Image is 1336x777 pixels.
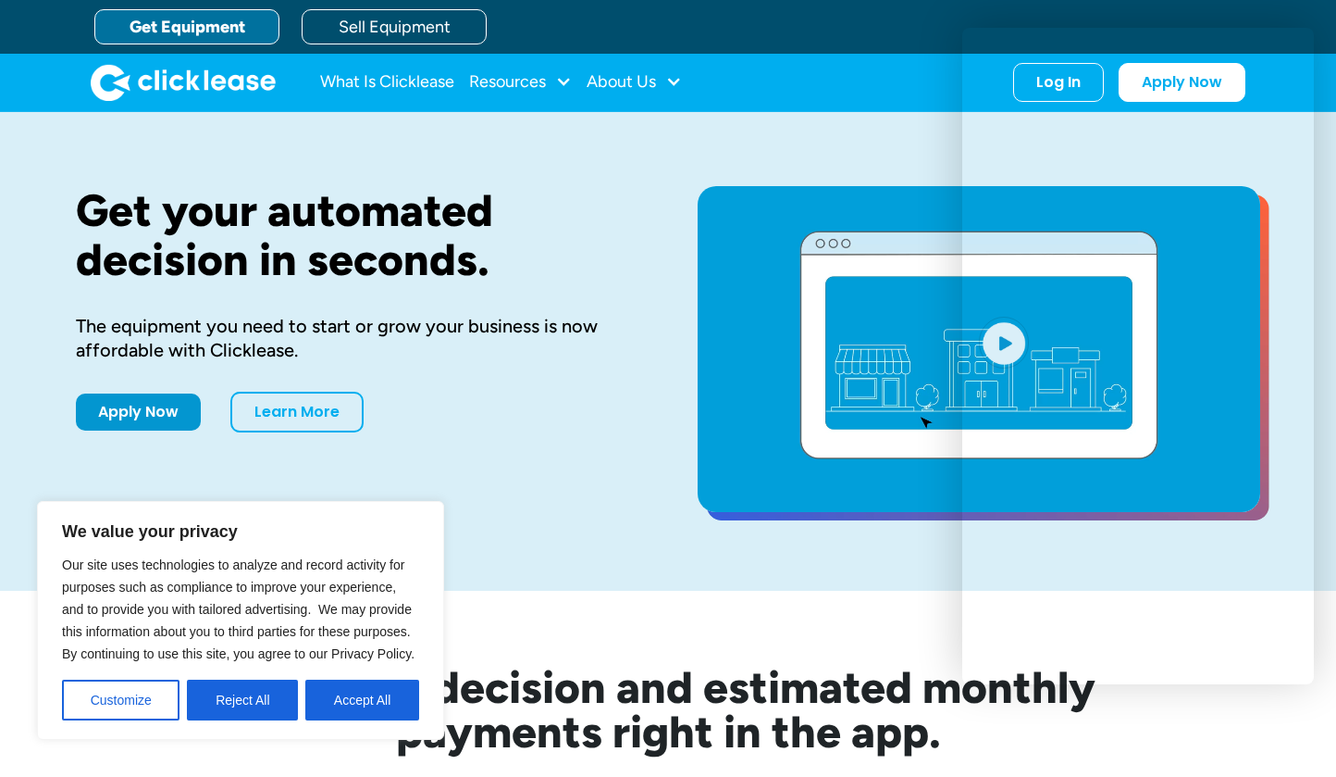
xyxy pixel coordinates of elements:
a: Get Equipment [94,9,279,44]
div: Resources [469,64,572,101]
div: The equipment you need to start or grow your business is now affordable with Clicklease. [76,314,638,362]
span: Our site uses technologies to analyze and record activity for purposes such as compliance to impr... [62,558,414,661]
p: We value your privacy [62,520,419,543]
img: Clicklease logo [91,64,276,101]
h1: Get your automated decision in seconds. [76,186,638,284]
a: home [91,64,276,101]
h2: See your decision and estimated monthly payments right in the app. [150,665,1186,754]
button: Reject All [187,680,298,721]
a: Sell Equipment [302,9,487,44]
div: About Us [587,64,682,101]
a: What Is Clicklease [320,64,454,101]
a: open lightbox [698,186,1260,512]
iframe: Chat Window [962,28,1314,684]
div: We value your privacy [37,501,444,740]
a: Apply Now [76,394,201,431]
button: Customize [62,680,179,721]
a: Learn More [230,392,364,432]
button: Accept All [305,680,419,721]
